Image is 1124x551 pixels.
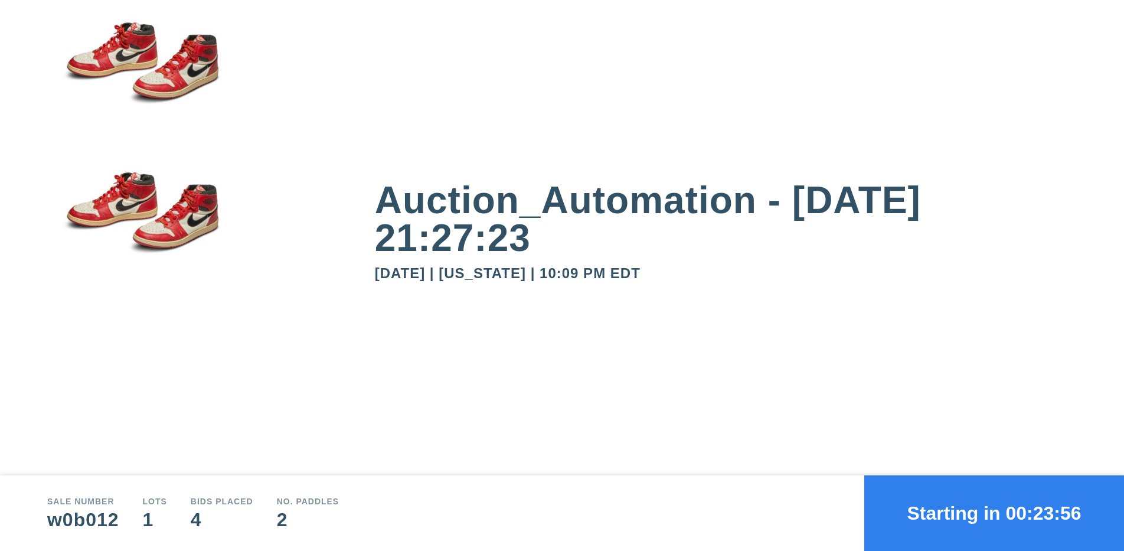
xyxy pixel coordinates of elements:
[375,181,1077,257] div: Auction_Automation - [DATE] 21:27:23
[143,510,167,529] div: 1
[375,266,1077,281] div: [DATE] | [US_STATE] | 10:09 PM EDT
[191,510,253,529] div: 4
[864,475,1124,551] button: Starting in 00:23:56
[277,510,339,529] div: 2
[143,497,167,506] div: Lots
[191,497,253,506] div: Bids Placed
[277,497,339,506] div: No. Paddles
[47,510,119,529] div: w0b012
[47,497,119,506] div: Sale number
